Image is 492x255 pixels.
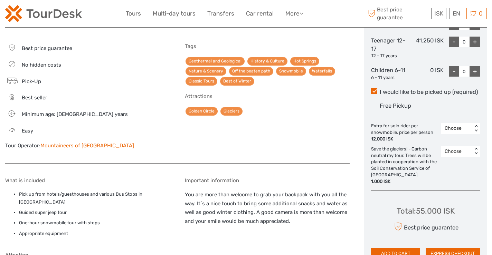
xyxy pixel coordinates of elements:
span: Pick-Up [22,78,41,85]
h5: Attractions [185,93,350,99]
a: Tours [126,9,141,19]
a: History & Culture [247,57,287,66]
div: 1.000 ISK [371,178,438,185]
a: Transfers [207,9,234,19]
div: - [449,37,459,47]
div: - [449,66,459,77]
div: Total : 55.000 ISK [397,206,455,216]
div: 12.000 ISK [371,136,438,143]
div: Tour Operator: [5,142,170,149]
a: Best of Winter [220,77,254,86]
label: I would like to be picked up (required) [371,88,480,96]
li: One-hour snowmobile tour with stops [19,219,170,227]
a: Waterfalls [309,67,335,76]
a: Classic Tours [186,77,217,86]
li: Guided super jeep tour [19,209,170,216]
button: Open LiveChat chat widget [79,11,88,19]
a: Geothermal and Geological [186,57,245,66]
div: Choose [445,125,469,132]
p: We're away right now. Please check back later! [10,12,78,18]
div: Best price guarantee [392,220,458,233]
span: Easy [22,128,33,134]
a: Snowmobile [276,67,306,76]
div: 6 - 11 years [371,75,407,81]
a: Golden Circle [186,107,218,116]
div: Save the glaciers! - Carbon neutral my tour. Trees will be planted in cooperation with the Soil C... [371,146,441,185]
div: Children 6-11 [371,66,407,81]
span: Best price guarantee [22,45,72,51]
p: You are more than welcome to grab your backpack with you all the way. It´s a nice touch to bring ... [185,190,350,226]
span: 6 [6,111,16,116]
div: + [470,37,480,47]
span: ISK [434,10,443,17]
a: Nature & Scenery [186,67,226,76]
div: Teenager 12-17 [371,37,407,59]
div: 12 - 17 years [371,53,407,59]
a: Hot Springs [290,57,319,66]
div: EN [450,8,463,19]
span: Free Pickup [380,102,411,109]
li: Appropriate equipment [19,230,170,237]
h5: Important information [185,177,350,184]
div: < > [473,148,479,155]
span: Minimum age: [DEMOGRAPHIC_DATA] years [22,111,128,117]
div: Choose [445,148,469,155]
div: Extra for solo rider per snowmobile, price per person [371,123,441,143]
span: 0 [478,10,484,17]
h5: What is included [5,177,170,184]
span: No hidden costs [22,62,61,68]
img: 120-15d4194f-c635-41b9-a512-a3cb382bfb57_logo_small.png [5,5,82,22]
span: Best price guarantee [367,6,430,21]
div: 41.250 ISK [407,37,444,59]
div: + [470,66,480,77]
li: Pick up from hotels/guesthouses and various Bus Stops in [GEOGRAPHIC_DATA] [19,190,170,206]
a: Glaciers [220,107,243,116]
a: Car rental [246,9,274,19]
a: Mountaineers of [GEOGRAPHIC_DATA] [40,143,134,149]
span: Best seller [22,95,47,101]
a: More [285,9,303,19]
div: < > [473,125,479,132]
a: Multi-day tours [153,9,196,19]
h5: Tags [185,43,350,49]
a: Off the beaten path [229,67,273,76]
div: 0 ISK [407,66,444,81]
